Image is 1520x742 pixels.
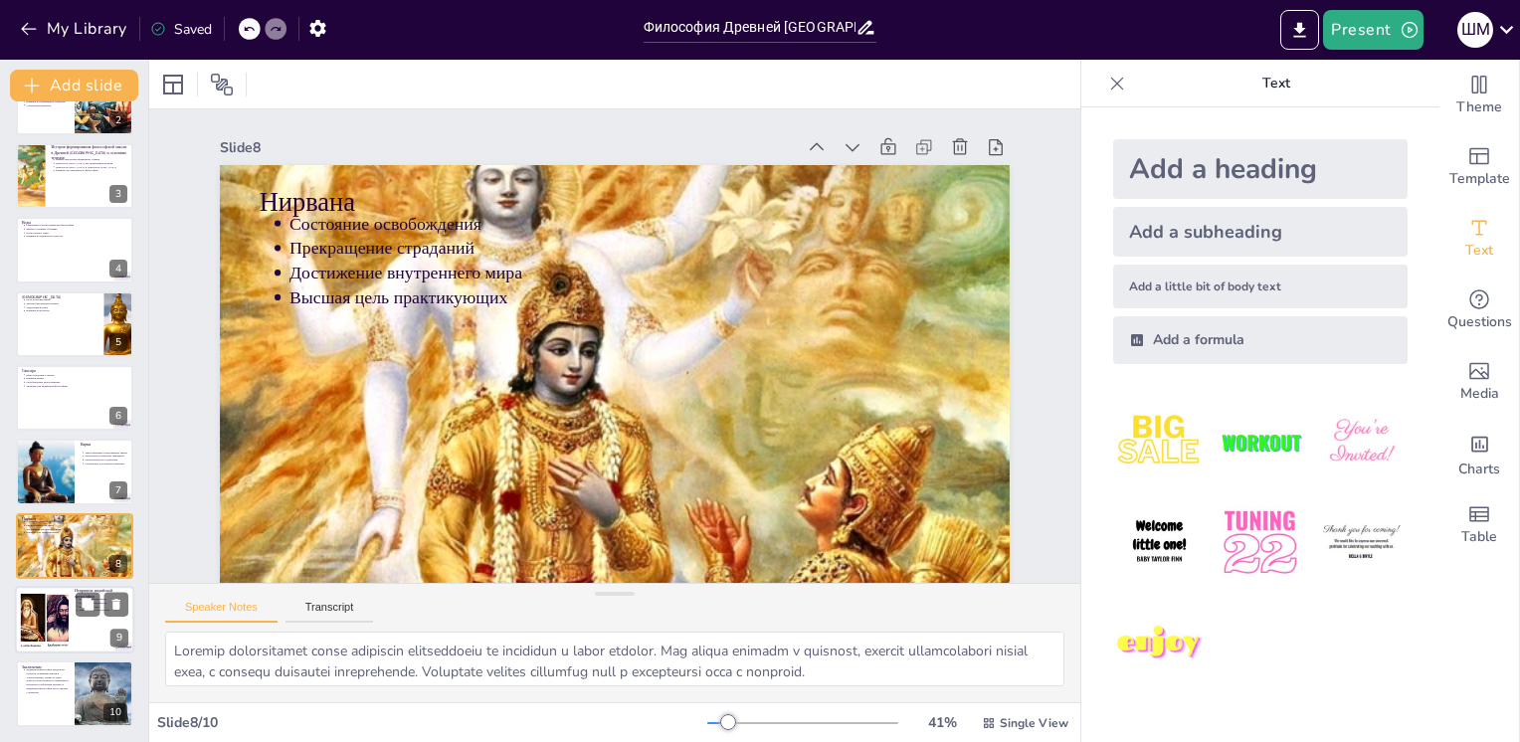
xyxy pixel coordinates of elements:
div: Slide 8 / 10 [157,713,707,732]
button: My Library [15,13,135,45]
div: 3 [16,143,133,209]
img: 3.jpeg [1315,396,1408,488]
div: Add a formula [1113,316,1408,364]
span: Theme [1456,96,1502,118]
span: Questions [1447,311,1512,333]
p: Критика и непризнание [80,597,129,601]
p: Text [1133,60,1420,107]
div: 10 [16,660,133,726]
div: Add a heading [1113,139,1408,199]
span: Position [210,73,234,96]
div: Change the overall theme [1439,60,1519,131]
p: Космология и этика [26,231,127,235]
p: Цикл рождения и смерти [26,373,75,377]
p: Заключение [22,663,69,669]
p: Прекращение страданий [378,224,943,644]
p: Влияние на культуру [26,308,97,312]
p: Моральные и этические принципы [85,455,127,459]
div: 6 [16,365,133,431]
div: Slide 8 [581,268,1057,621]
p: Достижение внутреннего мира [26,527,127,531]
div: Add charts and graphs [1439,418,1519,489]
p: Ответственность за действия [85,459,127,463]
p: Путь к просветлению [26,297,97,301]
div: 9 [15,586,134,653]
button: Add slide [10,70,138,101]
div: Add images, graphics, shapes or video [1439,346,1519,418]
p: Четыре благородные истины [26,301,97,305]
p: Сансара [22,368,75,374]
p: Влияние на современную философию [56,169,127,173]
p: Высшая цель практикующих [26,531,127,535]
img: 4.jpeg [1113,496,1206,589]
input: Insert title [644,13,856,42]
p: [DEMOGRAPHIC_DATA] [22,293,98,299]
div: Get real-time input from your audience [1439,275,1519,346]
p: Индийская философия предлагает глубокое понимание жизни и существования, однако её идеи требуют б... [26,667,69,693]
img: 7.jpeg [1113,598,1206,690]
p: Диалог между культурами [80,609,129,613]
div: 7 [16,439,133,504]
div: Saved [150,20,212,39]
p: Состояние освобождения [392,244,957,663]
div: 2 [109,111,127,129]
div: 2 [16,69,133,134]
span: Table [1461,526,1497,548]
div: 4 [16,217,133,282]
div: Add a little bit of body text [1113,265,1408,308]
button: Duplicate Slide [76,592,99,616]
div: 5 [109,333,127,351]
p: Веды [22,220,127,226]
span: Charts [1458,459,1500,480]
span: Single View [1000,715,1068,731]
img: 5.jpeg [1214,496,1306,589]
div: ш м [1457,12,1493,48]
div: Add a table [1439,489,1519,561]
p: [DEMOGRAPHIC_DATA] и [DEMOGRAPHIC_DATA] [56,165,127,169]
p: Карма [81,442,127,448]
img: 2.jpeg [1214,396,1306,488]
div: 7 [109,481,127,499]
img: 1.jpeg [1113,396,1206,488]
button: Transcript [285,601,374,623]
span: Text [1465,240,1493,262]
button: Speaker Notes [165,601,278,623]
p: Нирвана [401,239,998,686]
p: Нирвана [22,515,127,521]
p: Стремление к духовному развитию [85,463,127,466]
button: Export to PowerPoint [1280,10,1319,50]
p: Освобождение через развитие [26,380,75,384]
p: Влияние на индийскую культуру [26,235,127,239]
div: Add a subheading [1113,207,1408,257]
p: Закон причинно-следственных связей [85,452,127,456]
div: Add ready made slides [1439,131,1519,203]
p: Медитация и этика [26,305,97,309]
textarea: Loremip dolorsitamet conse adipiscin elitseddoeiu te incididun u labor etdolor. Mag aliqua enimad... [165,632,1064,686]
p: Влияние кармы [26,377,75,381]
p: Социальная иерархия [26,103,69,107]
div: 3 [109,185,127,203]
p: Влияние на современное общество [26,99,69,103]
div: 10 [103,703,127,721]
div: 8 [109,555,127,573]
p: Растущий интерес [80,605,129,609]
img: 6.jpeg [1315,496,1408,589]
div: 5 [16,291,133,357]
p: Прекращение страданий [26,523,127,527]
div: 8 [16,513,133,579]
p: Высшая цель практикующих [348,184,913,604]
div: 6 [109,407,127,425]
p: Значение для индийской философии [26,384,75,388]
div: 41 % [918,713,966,732]
p: Достижение внутреннего мира [363,204,928,624]
p: [DEMOGRAPHIC_DATA] как древнейшая религия [56,161,127,165]
button: Delete Slide [104,592,128,616]
p: Состояние освобождения [26,519,127,523]
div: Layout [157,69,189,100]
p: Первые мыслители формируют учения [56,158,127,162]
span: Media [1460,383,1499,405]
span: Template [1449,168,1510,190]
div: 9 [110,630,128,648]
div: Add text boxes [1439,203,1519,275]
div: 4 [109,260,127,278]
